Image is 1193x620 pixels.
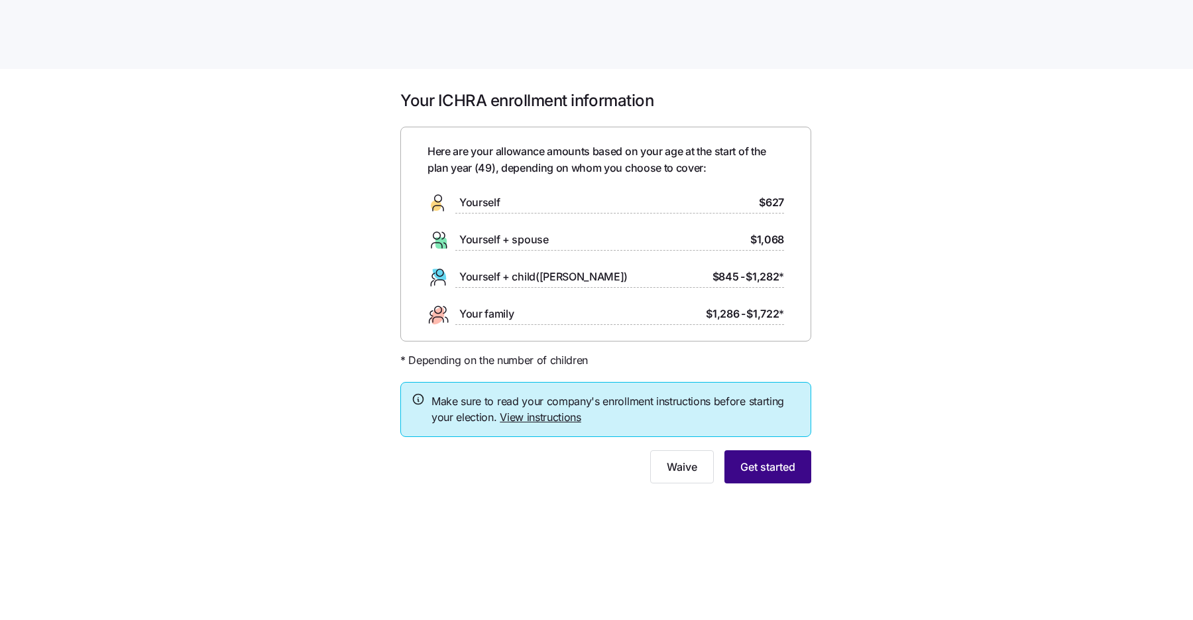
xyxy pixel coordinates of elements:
[706,306,739,322] span: $1,286
[759,194,784,211] span: $627
[427,143,784,176] span: Here are your allowance amounts based on your age at the start of the plan year ( 49 ), depending...
[712,269,739,285] span: $845
[500,410,581,424] a: View instructions
[740,459,795,475] span: Get started
[431,393,800,426] span: Make sure to read your company's enrollment instructions before starting your election.
[740,269,745,285] span: -
[741,306,746,322] span: -
[650,450,714,483] button: Waive
[746,269,784,285] span: $1,282
[459,306,514,322] span: Your family
[400,352,588,369] span: * Depending on the number of children
[746,306,784,322] span: $1,722
[724,450,811,483] button: Get started
[750,231,784,248] span: $1,068
[459,269,628,285] span: Yourself + child([PERSON_NAME])
[400,90,811,111] h1: Your ICHRA enrollment information
[459,231,549,248] span: Yourself + spouse
[459,194,500,211] span: Yourself
[667,459,697,475] span: Waive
